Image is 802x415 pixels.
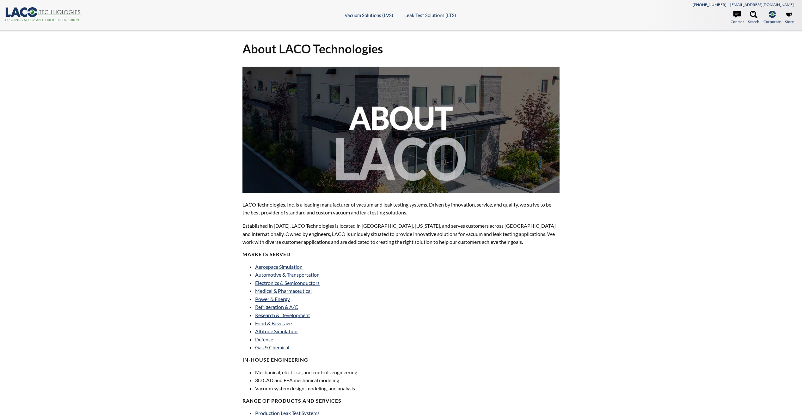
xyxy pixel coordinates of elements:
[255,288,312,294] a: Medical & Pharmaceutical
[242,222,559,246] p: Established in [DATE], LACO Technologies is located in [GEOGRAPHIC_DATA], [US_STATE], and serves ...
[785,11,794,25] a: Store
[731,19,744,24] font: Contact
[255,272,320,278] a: Automotive & Transportation
[785,19,794,24] font: Store
[242,398,341,404] strong: RANGE OF PRODUCTS AND SERVICES
[255,296,290,302] a: Power & Energy
[255,280,320,286] a: Electronics & Semiconductors
[748,19,759,24] font: Search
[242,357,308,363] strong: IN-HOUSE ENGINEERING
[763,19,781,25] span: Corporate
[242,201,559,217] p: LACO Technologies, Inc. is a leading manufacturer of vacuum and leak testing systems. Driven by i...
[748,11,759,25] a: Search
[730,2,794,7] a: [EMAIL_ADDRESS][DOMAIN_NAME]
[242,251,291,257] strong: MARKETS SERVED
[404,12,456,18] a: Leak Test Solutions (LTS)
[255,304,298,310] a: Refrigeration & A/C
[255,384,397,393] li: Vacuum system design, modeling, and analysis
[255,336,273,342] a: Defense
[242,67,559,193] img: about-laco.jpg
[693,2,726,7] a: [PHONE_NUMBER]
[731,11,744,25] a: Contact
[255,264,303,270] a: Aerospace Simulation
[242,41,559,57] h1: About LACO Technologies
[255,376,397,384] li: 3D CAD and FEA mechanical modeling
[255,320,292,326] a: Food & Beverage
[255,328,297,334] a: Altitude Simulation
[255,312,310,318] a: Research & Development
[255,344,289,350] a: Gas & Chemical
[345,12,393,18] a: Vacuum Solutions (LVS)
[255,368,397,376] li: Mechanical, electrical, and controls engineering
